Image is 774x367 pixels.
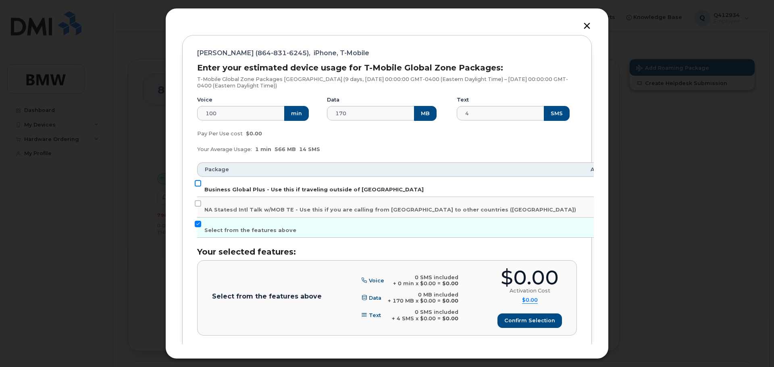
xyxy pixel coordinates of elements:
span: $0.00 = [420,315,441,321]
span: [PERSON_NAME] (864-831-6245), [197,50,310,56]
span: 1 min [255,146,271,152]
label: Data [327,97,339,103]
iframe: Messenger Launcher [739,332,768,361]
div: Activation Cost [510,288,550,294]
span: 14 SMS [299,146,320,152]
span: + 0 min x [393,280,418,286]
h3: Enter your estimated device usage for T-Mobile Global Zone Packages: [197,63,577,72]
div: 0 SMS included [393,274,458,281]
span: + 170 MB x [388,298,418,304]
button: SMS [544,106,570,120]
span: Confirm selection [504,317,555,324]
span: NA Statesd Intl Talk w/MOB TE - Use this if you are calling from [GEOGRAPHIC_DATA] to other count... [204,207,576,213]
label: Text [457,97,469,103]
p: T-Mobile Global Zone Packages [GEOGRAPHIC_DATA] (9 days, [DATE] 00:00:00 GMT-0400 (Eastern Daylig... [197,76,577,89]
span: iPhone, T-Mobile [314,50,369,56]
input: Business Global Plus - Use this if traveling outside of [GEOGRAPHIC_DATA] [195,180,201,187]
div: 0 SMS included [392,309,458,315]
span: $0.00 = [420,298,441,304]
span: $0.00 [246,131,262,137]
label: Voice [197,97,212,103]
th: Amount [583,162,620,177]
span: Your Average Usage: [197,146,252,152]
p: Select from the features above [212,293,322,300]
button: MB [414,106,437,120]
span: $0.00 = [420,280,441,286]
span: + 4 SMS x [392,315,418,321]
span: Text [369,312,381,318]
button: Confirm selection [497,313,562,328]
span: Voice [369,278,384,284]
span: Data [369,295,381,301]
summary: $0.00 [522,297,538,304]
div: 0 MB included [388,292,458,298]
span: Pay Per Use cost [197,131,243,137]
th: Package [197,162,583,177]
button: min [284,106,309,120]
span: Business Global Plus - Use this if traveling outside of [GEOGRAPHIC_DATA] [204,187,424,193]
b: $0.00 [442,280,458,286]
h3: Your selected features: [197,247,577,256]
input: NA Statesd Intl Talk w/MOB TE - Use this if you are calling from [GEOGRAPHIC_DATA] to other count... [195,200,201,207]
span: 566 MB [275,146,296,152]
div: $0.00 [501,268,559,288]
b: $0.00 [442,298,458,304]
span: Select from the features above [204,227,296,233]
b: $0.00 [442,315,458,321]
input: Select from the features above [195,221,201,227]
